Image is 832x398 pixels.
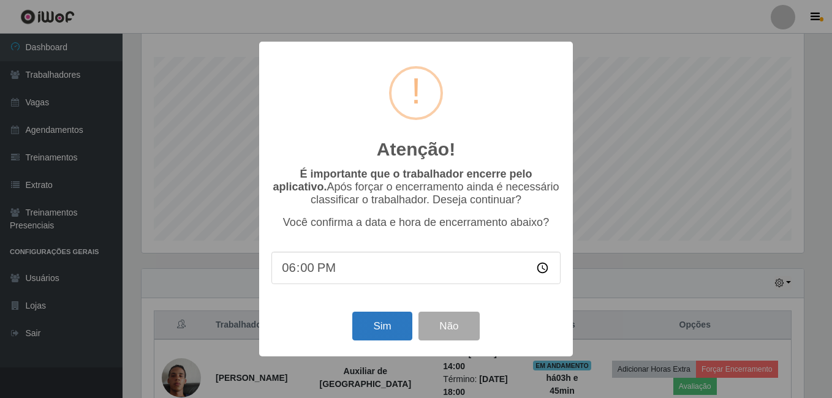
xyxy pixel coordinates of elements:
button: Sim [352,312,412,340]
p: Você confirma a data e hora de encerramento abaixo? [271,216,561,229]
p: Após forçar o encerramento ainda é necessário classificar o trabalhador. Deseja continuar? [271,168,561,206]
b: É importante que o trabalhador encerre pelo aplicativo. [273,168,532,193]
button: Não [418,312,479,340]
h2: Atenção! [377,138,455,160]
